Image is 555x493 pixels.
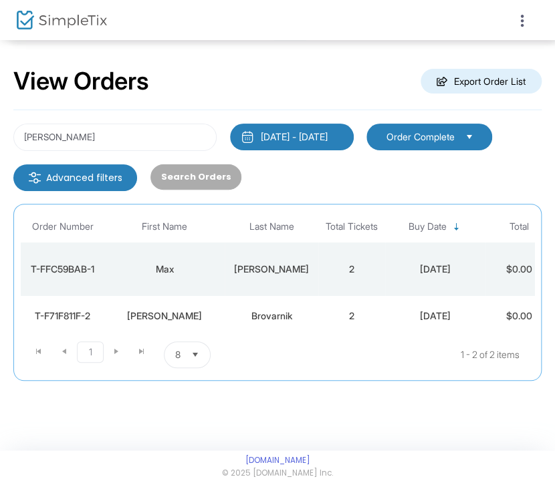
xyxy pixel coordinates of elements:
[409,221,447,232] span: Buy Date
[142,221,187,232] span: First Name
[318,296,385,336] td: 2
[451,222,462,232] span: Sortable
[249,221,294,232] span: Last Name
[32,221,94,232] span: Order Number
[388,263,482,276] div: 9/20/2025
[344,341,520,368] kendo-pager-info: 1 - 2 of 2 items
[241,130,254,144] img: monthly
[13,164,137,191] m-button: Advanced filters
[13,124,217,151] input: Search by name, email, phone, order number, ip address, or last 4 digits of card
[386,130,454,144] span: Order Complete
[421,69,542,94] m-button: Export Order List
[24,263,101,276] div: T-FFC59BAB-1
[228,309,315,323] div: Brovarnik
[318,242,385,296] td: 2
[24,309,101,323] div: T-F71F811F-2
[485,242,552,296] td: $0.00
[222,468,333,480] span: © 2025 [DOMAIN_NAME] Inc.
[77,341,104,363] span: Page 1
[459,130,478,144] button: Select
[261,130,328,144] div: [DATE] - [DATE]
[228,263,315,276] div: Orenstein
[230,124,354,150] button: [DATE] - [DATE]
[175,348,181,361] span: 8
[108,263,221,276] div: Max
[388,309,482,323] div: 9/19/2025
[108,309,221,323] div: Loren
[318,211,385,242] th: Total Tickets
[186,342,205,367] button: Select
[13,67,149,96] h2: View Orders
[245,455,310,466] a: [DOMAIN_NAME]
[485,211,552,242] th: Total
[28,171,41,184] img: filter
[485,296,552,336] td: $0.00
[21,211,534,336] div: Data table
